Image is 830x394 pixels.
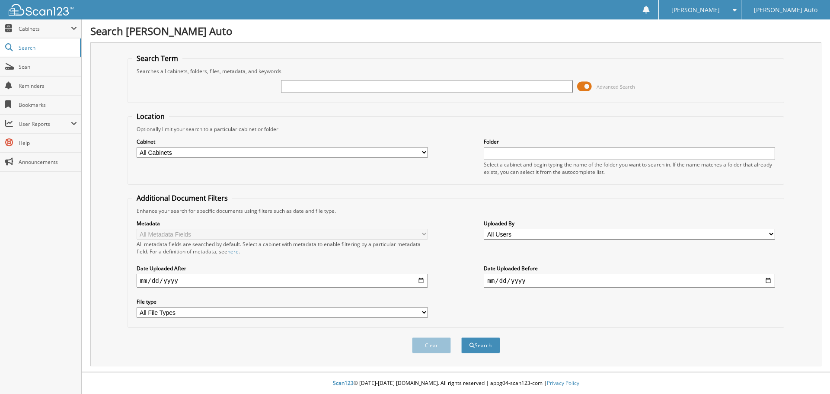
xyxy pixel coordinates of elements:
a: Privacy Policy [547,379,579,387]
span: Scan [19,63,77,70]
span: Bookmarks [19,101,77,109]
a: here [227,248,239,255]
h1: Search [PERSON_NAME] Auto [90,24,821,38]
img: scan123-logo-white.svg [9,4,73,16]
label: File type [137,298,428,305]
span: [PERSON_NAME] [671,7,720,13]
span: Help [19,139,77,147]
label: Uploaded By [484,220,775,227]
iframe: Chat Widget [787,352,830,394]
span: Cabinets [19,25,71,32]
legend: Search Term [132,54,182,63]
div: All metadata fields are searched by default. Select a cabinet with metadata to enable filtering b... [137,240,428,255]
label: Date Uploaded Before [484,265,775,272]
div: Select a cabinet and begin typing the name of the folder you want to search in. If the name match... [484,161,775,176]
div: Searches all cabinets, folders, files, metadata, and keywords [132,67,780,75]
span: Search [19,44,76,51]
span: User Reports [19,120,71,128]
label: Metadata [137,220,428,227]
div: © [DATE]-[DATE] [DOMAIN_NAME]. All rights reserved | appg04-scan123-com | [82,373,830,394]
legend: Location [132,112,169,121]
span: Scan123 [333,379,354,387]
span: Reminders [19,82,77,90]
input: end [484,274,775,288]
input: start [137,274,428,288]
button: Search [461,337,500,353]
label: Cabinet [137,138,428,145]
span: Advanced Search [597,83,635,90]
div: Enhance your search for specific documents using filters such as date and file type. [132,207,780,215]
legend: Additional Document Filters [132,193,232,203]
label: Date Uploaded After [137,265,428,272]
span: [PERSON_NAME] Auto [754,7,817,13]
label: Folder [484,138,775,145]
span: Announcements [19,158,77,166]
div: Optionally limit your search to a particular cabinet or folder [132,125,780,133]
button: Clear [412,337,451,353]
